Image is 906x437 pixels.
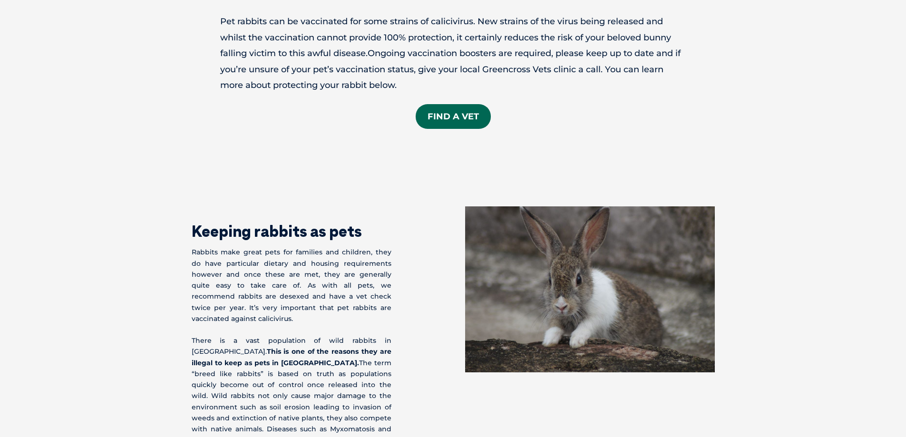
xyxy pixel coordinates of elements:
h2: Keeping rabbits as pets [192,223,391,239]
p: Rabbits make great pets for families and children, they do have particular dietary and housing re... [192,247,391,324]
a: Find a Vet [416,104,491,129]
p: Pet rabbits can be vaccinated for some strains of calicivirus. New strains of the virus being rel... [220,14,686,93]
b: This is one of the reasons they are illegal to keep as pets in [GEOGRAPHIC_DATA]. [192,347,391,367]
